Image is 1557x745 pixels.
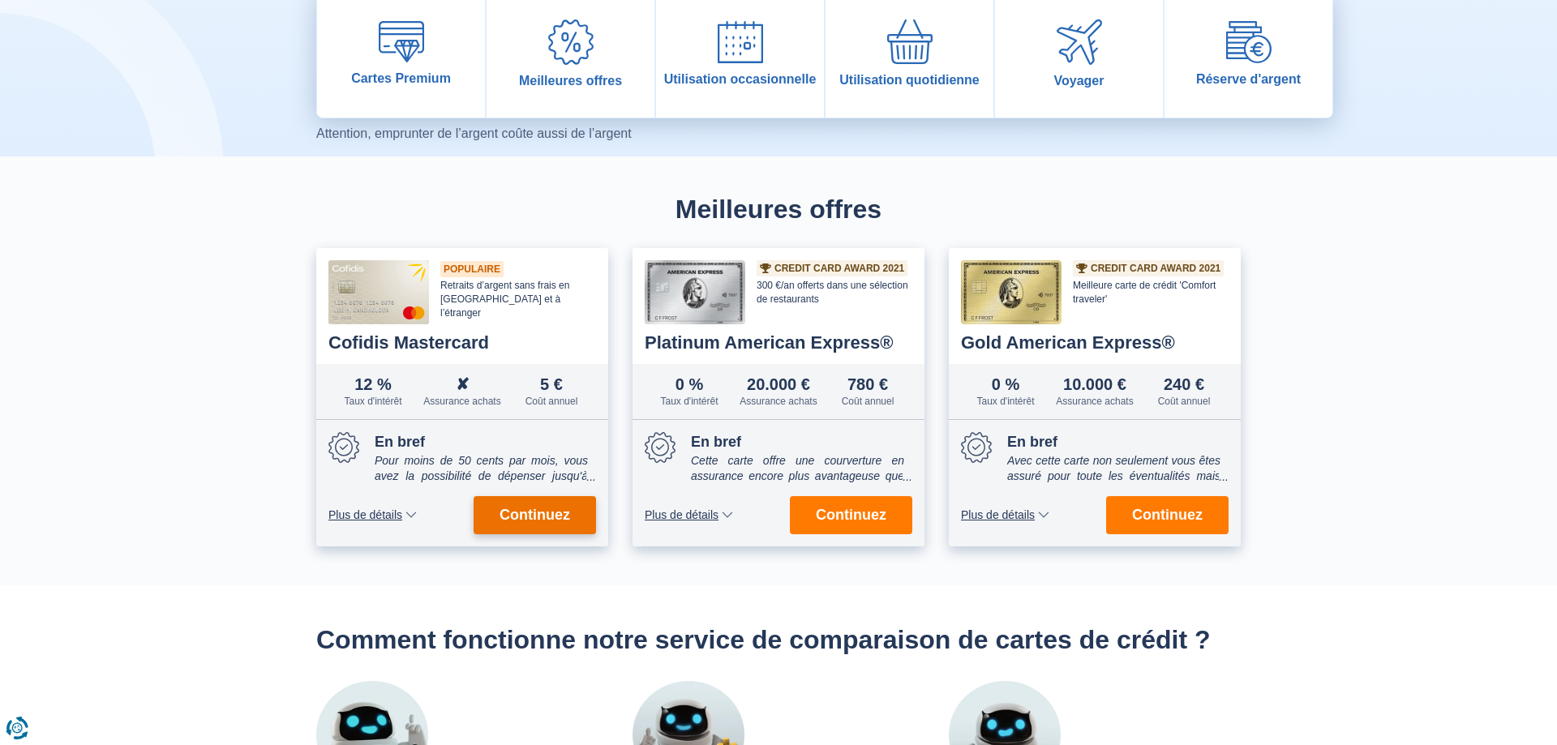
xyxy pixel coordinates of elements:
div: Coût annuel [507,396,596,407]
button: Plus de détails [328,509,417,520]
img: Cofidis Mastercard [328,260,429,324]
span: Continuez [1132,507,1203,522]
button: Continuez [1106,496,1229,534]
div: En bref [375,432,588,452]
span: Cartes Premium [351,71,451,86]
span: Continuez [500,507,570,522]
div: Meilleure carte de crédit 'Comfort traveler' [1073,279,1229,306]
div: Platinum American Express® [645,334,912,352]
div: Avec cette carte non seulement vous êtes assuré pour toute les éventualités mais vous récupérez a... [1007,453,1220,486]
div: 10.000 € [1050,376,1139,392]
h2: Comment fonctionne notre service de comparaison de cartes de crédit ? [316,624,1241,655]
div: Taux d'intérêt [961,396,1050,407]
a: Credit Card Award 2021 [760,263,904,273]
span: Voyager [1054,73,1104,88]
div: Assurance achats [734,396,823,407]
div: Gold American Express® [961,334,1229,352]
span: Plus de détails [961,509,1035,520]
img: Utilisation quotidienne [887,19,933,64]
div: Populaire [440,261,504,277]
img: Réserve d'argent [1226,21,1272,62]
button: Plus de détails [645,509,733,520]
div: 780 € [823,376,912,392]
span: Réserve d'argent [1196,71,1301,87]
div: En bref [691,432,904,452]
img: Utilisation occasionnelle [718,21,763,63]
span: Utilisation occasionnelle [664,71,817,87]
div: Coût annuel [1139,396,1229,407]
div: En bref [1007,432,1220,452]
span: Continuez [816,507,886,522]
div: 0 % [961,376,1050,392]
div: Cofidis Mastercard [328,334,596,352]
button: Continuez [790,496,912,534]
div: 5 € [507,376,596,392]
span: Utilisation quotidienne [839,72,979,88]
div: Coût annuel [823,396,912,407]
img: Meilleures offres [548,19,594,65]
div: 20.000 € [734,376,823,392]
div: ✘ [418,376,507,392]
div: 0 % [645,376,734,392]
span: Plus de détails [645,509,718,520]
button: Plus de détails [961,509,1049,520]
div: Cette carte offre une courverture en assurance encore plus avantageuse que la carte gold. Elle vo... [691,453,904,486]
img: Cartes Premium [379,21,424,62]
div: 240 € [1139,376,1229,392]
button: Continuez [474,496,596,534]
div: Retraits d’argent sans frais en [GEOGRAPHIC_DATA] et à l’étranger [440,279,596,319]
h2: Meilleures offres [316,195,1241,224]
img: Platinum American Express® [645,260,745,324]
div: Pour moins de 50 cents par mois, vous avez la possibilité de dépenser jusqu'à 5.001€ de plus que ... [375,453,588,486]
div: Taux d'intérêt [645,396,734,407]
a: Credit Card Award 2021 [1076,263,1220,273]
span: Plus de détails [328,509,402,520]
span: Meilleures offres [519,73,622,88]
img: Voyager [1057,19,1102,65]
div: Assurance achats [418,396,507,407]
div: 300 €/an offerts dans une sélection de restaurants [757,279,912,306]
img: Gold American Express® [961,260,1062,324]
div: 12 % [328,376,418,392]
div: Assurance achats [1050,396,1139,407]
div: Taux d'intérêt [328,396,418,407]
